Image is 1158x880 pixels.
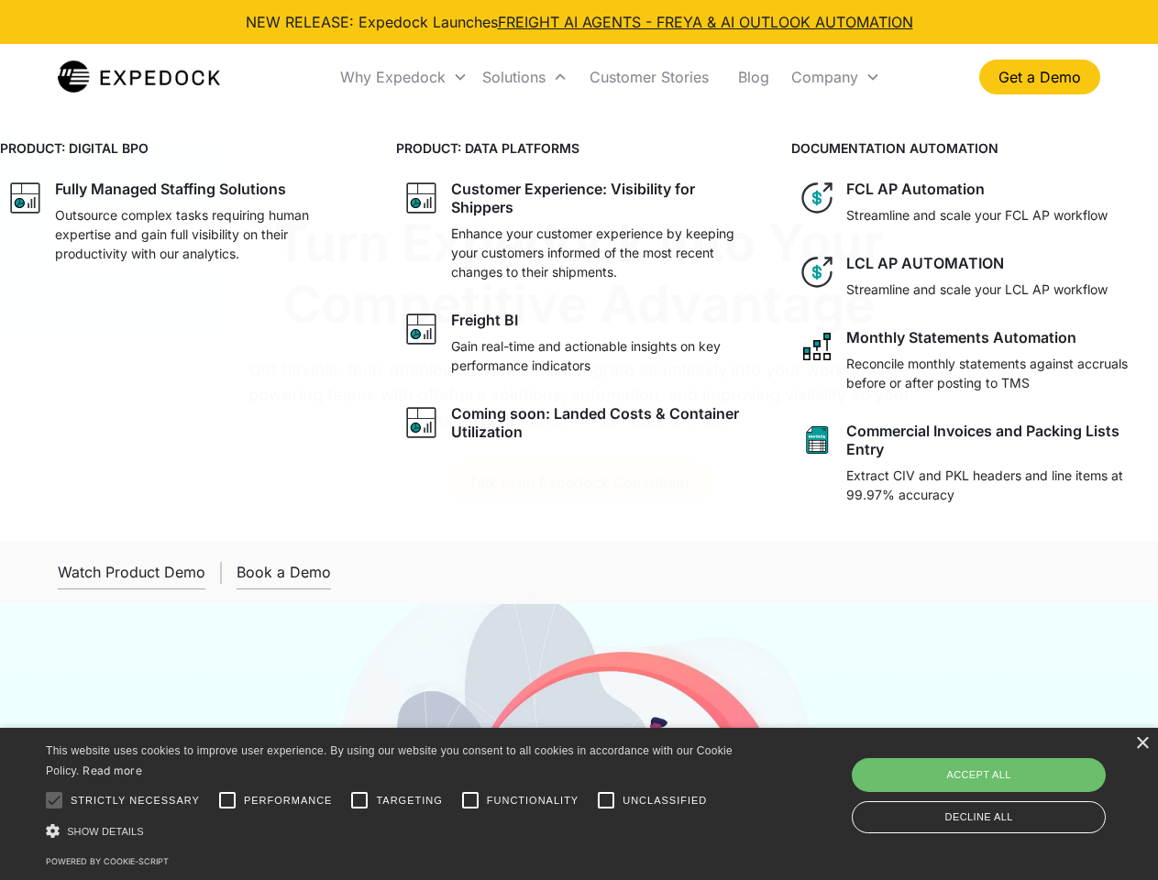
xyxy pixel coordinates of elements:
[376,793,442,808] span: Targeting
[846,280,1108,299] p: Streamline and scale your LCL AP workflow
[58,563,205,581] div: Watch Product Demo
[791,138,1158,158] h4: DOCUMENTATION AUTOMATION
[853,682,1158,880] iframe: Chat Widget
[55,205,359,263] p: Outsource complex tasks requiring human expertise and gain full visibility on their productivity ...
[451,224,755,281] p: Enhance your customer experience by keeping your customers informed of the most recent changes to...
[482,68,546,86] div: Solutions
[246,11,913,33] div: NEW RELEASE: Expedock Launches
[791,68,858,86] div: Company
[451,180,755,216] div: Customer Experience: Visibility for Shippers
[799,422,835,458] img: sheet icon
[396,138,763,158] h4: PRODUCT: DATA PLATFORMS
[799,328,835,365] img: network like icon
[58,555,205,589] a: open lightbox
[791,247,1158,306] a: dollar iconLCL AP AUTOMATIONStreamline and scale your LCL AP workflow
[396,172,763,289] a: graph iconCustomer Experience: Visibility for ShippersEnhance your customer experience by keeping...
[71,793,200,808] span: Strictly necessary
[487,793,579,808] span: Functionality
[791,172,1158,232] a: dollar iconFCL AP AutomationStreamline and scale your FCL AP workflow
[791,414,1158,511] a: sheet iconCommercial Invoices and Packing Lists EntryExtract CIV and PKL headers and line items a...
[846,422,1151,458] div: Commercial Invoices and Packing Lists Entry
[55,180,286,198] div: Fully Managed Staffing Solutions
[237,563,331,581] div: Book a Demo
[979,60,1100,94] a: Get a Demo
[451,336,755,375] p: Gain real-time and actionable insights on key performance indicators
[46,856,169,866] a: Powered by cookie-script
[46,821,739,841] div: Show details
[244,793,333,808] span: Performance
[623,793,707,808] span: Unclassified
[575,46,723,108] a: Customer Stories
[846,205,1108,225] p: Streamline and scale your FCL AP workflow
[396,303,763,382] a: graph iconFreight BIGain real-time and actionable insights on key performance indicators
[451,311,518,329] div: Freight BI
[403,311,440,347] img: graph icon
[403,180,440,216] img: graph icon
[791,321,1158,400] a: network like iconMonthly Statements AutomationReconcile monthly statements against accruals befor...
[498,13,913,31] a: FREIGHT AI AGENTS - FREYA & AI OUTLOOK AUTOMATION
[237,555,331,589] a: Book a Demo
[58,59,220,95] img: Expedock Logo
[846,328,1076,346] div: Monthly Statements Automation
[340,68,446,86] div: Why Expedock
[846,354,1151,392] p: Reconcile monthly statements against accruals before or after posting to TMS
[846,254,1004,272] div: LCL AP AUTOMATION
[475,46,575,108] div: Solutions
[403,404,440,441] img: graph icon
[784,46,888,108] div: Company
[83,764,142,777] a: Read more
[846,466,1151,504] p: Extract CIV and PKL headers and line items at 99.97% accuracy
[7,180,44,216] img: graph icon
[58,59,220,95] a: home
[46,744,733,778] span: This website uses cookies to improve user experience. By using our website you consent to all coo...
[451,404,755,441] div: Coming soon: Landed Costs & Container Utilization
[333,46,475,108] div: Why Expedock
[846,180,985,198] div: FCL AP Automation
[723,46,784,108] a: Blog
[799,254,835,291] img: dollar icon
[799,180,835,216] img: dollar icon
[67,826,144,837] span: Show details
[396,397,763,448] a: graph iconComing soon: Landed Costs & Container Utilization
